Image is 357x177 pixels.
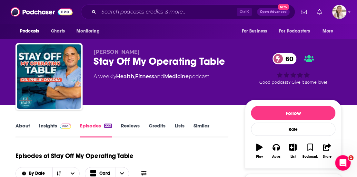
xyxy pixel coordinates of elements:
img: Podchaser Pro [60,124,71,129]
button: open menu [237,25,275,37]
img: User Profile [332,5,346,19]
a: About [15,123,30,137]
button: List [285,139,302,163]
div: Play [256,155,263,159]
img: Stay Off My Operating Table [17,44,81,109]
a: Health [116,73,134,79]
div: Apps [272,155,281,159]
div: A weekly podcast [94,73,209,80]
button: Show profile menu [332,5,346,19]
button: Play [251,139,268,163]
span: For Podcasters [279,27,310,36]
button: open menu [275,25,319,37]
span: More [322,27,333,36]
a: Charts [47,25,69,37]
button: Apps [268,139,284,163]
button: open menu [318,25,342,37]
h1: Episodes of Stay Off My Operating Table [15,152,134,160]
a: InsightsPodchaser Pro [39,123,71,137]
button: Bookmark [302,139,318,163]
span: Podcasts [20,27,39,36]
span: and [154,73,164,79]
a: Similar [193,123,209,137]
span: Ctrl K [237,8,252,16]
span: [PERSON_NAME] [94,49,140,55]
span: Monitoring [76,27,99,36]
button: open menu [16,171,52,176]
div: Search podcasts, credits, & more... [81,5,295,19]
span: , [134,73,135,79]
button: Follow [251,106,335,120]
a: Lists [174,123,184,137]
a: Episodes223 [80,123,112,137]
a: Show notifications dropdown [298,6,309,17]
span: Open Advanced [260,10,287,14]
span: By Date [29,171,47,176]
span: Card [99,171,110,176]
a: Credits [149,123,165,137]
span: Good podcast? Give it some love! [259,80,327,85]
input: Search podcasts, credits, & more... [99,7,237,17]
span: Charts [51,27,65,36]
div: Rate [251,123,335,136]
img: Podchaser - Follow, Share and Rate Podcasts [11,6,73,18]
div: Share [322,155,331,159]
a: 60 [273,53,297,64]
iframe: Intercom live chat [335,155,351,171]
a: Reviews [121,123,140,137]
span: For Business [242,27,267,36]
button: Share [319,139,335,163]
span: 1 [348,155,353,160]
a: Show notifications dropdown [314,6,324,17]
div: List [291,155,296,159]
button: open menu [72,25,108,37]
div: Bookmark [302,155,318,159]
button: open menu [15,25,47,37]
button: Open AdvancedNew [257,8,290,16]
span: Logged in as acquavie [332,5,346,19]
div: 60Good podcast? Give it some love! [245,49,342,89]
span: New [278,4,289,10]
span: 60 [279,53,297,64]
div: 223 [104,124,112,128]
a: Fitness [135,73,154,79]
a: Medicine [164,73,189,79]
